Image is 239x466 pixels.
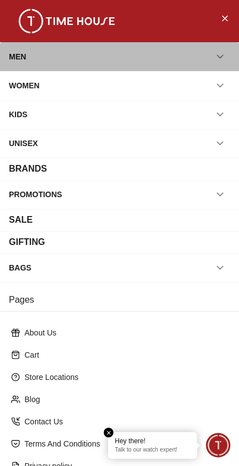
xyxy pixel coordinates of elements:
[24,327,223,338] p: About Us
[24,416,223,427] p: Contact Us
[104,428,114,438] em: Close tooltip
[206,433,231,458] div: Chat Widget
[115,447,191,454] p: Talk to our watch expert!
[9,47,26,67] div: MEN
[9,76,39,96] div: WOMEN
[9,162,47,176] div: BRANDS
[9,258,31,278] div: BAGS
[115,437,191,445] div: Hey there!
[11,9,122,33] img: ...
[24,349,223,360] p: Cart
[9,133,38,153] div: UNISEX
[9,104,27,124] div: KIDS
[216,9,233,27] button: Close Menu
[24,438,223,449] p: Terms And Conditions
[24,394,223,405] p: Blog
[9,184,62,204] div: PROMOTIONS
[9,235,45,249] div: GIFTING
[9,213,33,227] div: SALE
[24,372,223,383] p: Store Locations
